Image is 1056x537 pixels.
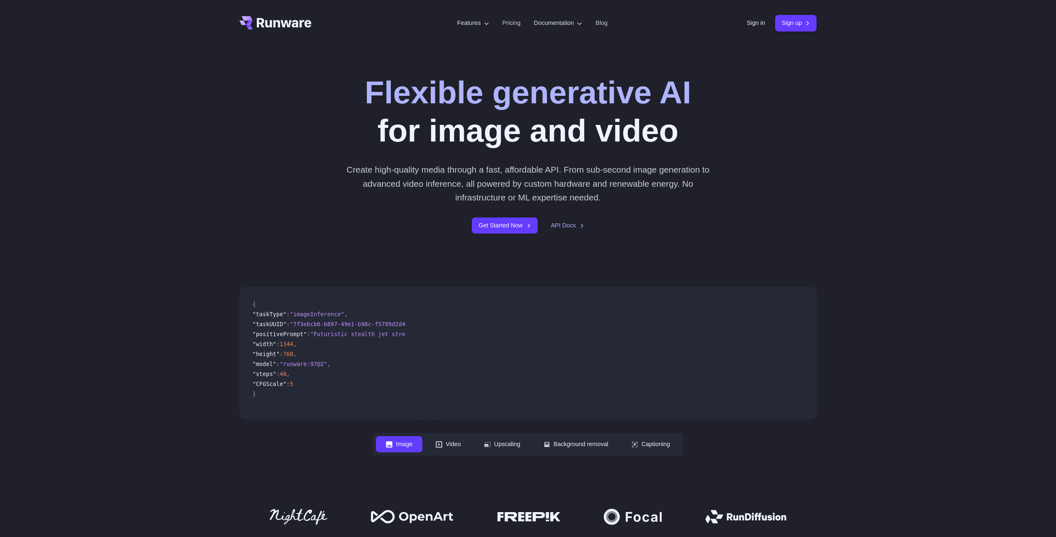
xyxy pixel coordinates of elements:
[286,371,290,377] span: ,
[472,217,537,234] a: Get Started Now
[376,436,422,452] button: Image
[253,391,256,397] span: }
[426,436,471,452] button: Video
[253,341,276,347] span: "width"
[253,381,287,387] span: "CFGScale"
[365,73,691,149] h1: for image and video
[293,351,297,357] span: ,
[365,74,691,110] strong: Flexible generative AI
[344,311,347,317] span: ,
[276,341,280,347] span: :
[253,331,307,337] span: "positivePrompt"
[239,16,312,29] a: Go to /
[290,381,293,387] span: 5
[502,18,521,28] a: Pricing
[276,371,280,377] span: :
[534,18,583,28] label: Documentation
[276,361,280,367] span: :
[253,311,287,317] span: "taskType"
[283,351,293,357] span: 768
[775,15,817,31] a: Sign up
[286,311,290,317] span: :
[280,341,293,347] span: 1344
[310,331,619,337] span: "Futuristic stealth jet streaking through a neon-lit cityscape with glowing purple exhaust"
[253,321,287,327] span: "taskUUID"
[253,301,256,308] span: {
[286,381,290,387] span: :
[286,321,290,327] span: :
[293,341,297,347] span: ,
[457,18,489,28] label: Features
[253,361,276,367] span: "model"
[327,361,331,367] span: ,
[622,436,680,452] button: Captioning
[290,311,344,317] span: "imageInference"
[307,331,310,337] span: :
[280,351,283,357] span: :
[551,221,584,230] a: API Docs
[280,361,327,367] span: "runware:97@2"
[253,351,280,357] span: "height"
[747,18,765,28] a: Sign in
[534,436,618,452] button: Background removal
[595,18,607,28] a: Blog
[343,163,713,204] p: Create high-quality media through a fast, affordable API. From sub-second image generation to adv...
[280,371,286,377] span: 40
[474,436,530,452] button: Upscaling
[290,321,419,327] span: "7f3ebcb6-b897-49e1-b98c-f5789d2d40d7"
[253,371,276,377] span: "steps"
